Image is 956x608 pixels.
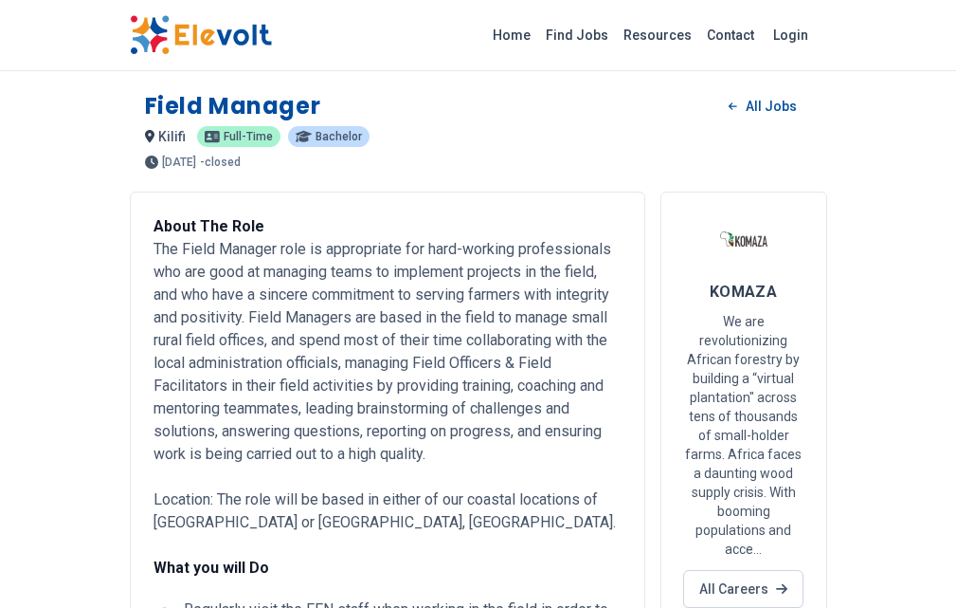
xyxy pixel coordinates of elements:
a: All Careers [683,570,803,608]
a: Find Jobs [538,20,616,50]
a: Contact [699,20,762,50]
a: Resources [616,20,699,50]
a: All Jobs [713,92,811,120]
h1: Field Manager [145,91,321,121]
span: [DATE] [162,157,196,168]
p: The Field Manager role is appropriate for hard-working professionals who are good at managing tea... [153,215,622,580]
a: Home [485,20,538,50]
strong: About The Role [153,217,264,235]
img: Elevolt [130,15,272,55]
p: We are revolutionizing African forestry by building a “virtual plantation" across tens of thousan... [684,312,803,559]
img: KOMAZA [720,215,767,263]
strong: What you will Do [153,559,269,577]
a: Login [762,16,820,54]
span: kilifi [158,129,186,144]
span: KOMAZA [710,283,778,301]
span: full-time [224,131,273,142]
span: bachelor [316,131,362,142]
p: - closed [200,157,241,168]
